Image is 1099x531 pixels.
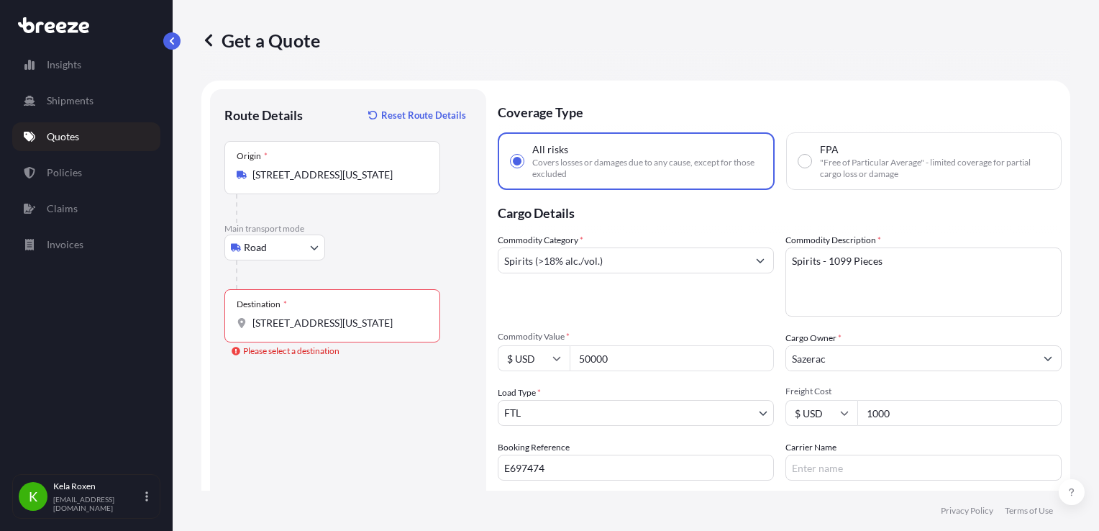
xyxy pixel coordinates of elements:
[47,58,81,72] p: Insights
[498,190,1062,233] p: Cargo Details
[785,233,881,248] label: Commodity Description
[798,155,811,168] input: FPA"Free of Particular Average" - limited coverage for partial cargo loss or damage
[12,194,160,223] a: Claims
[498,89,1062,132] p: Coverage Type
[201,29,320,52] p: Get a Quote
[252,316,422,330] input: Destination
[47,94,94,108] p: Shipments
[785,386,1062,397] span: Freight Cost
[785,455,1062,481] input: Enter name
[237,299,287,310] div: Destination
[252,168,422,182] input: Origin
[532,157,762,180] span: Covers losses or damages due to any cause, except for those excluded
[504,406,521,420] span: FTL
[47,130,79,144] p: Quotes
[12,230,160,259] a: Invoices
[361,104,472,127] button: Reset Route Details
[941,505,993,517] a: Privacy Policy
[1005,505,1053,517] a: Terms of Use
[857,400,1062,426] input: Enter amount
[12,86,160,115] a: Shipments
[498,400,774,426] button: FTL
[53,495,142,512] p: [EMAIL_ADDRESS][DOMAIN_NAME]
[53,481,142,492] p: Kela Roxen
[785,440,836,455] label: Carrier Name
[29,489,37,504] span: K
[498,455,774,481] input: Your internal reference
[12,158,160,187] a: Policies
[224,235,325,260] button: Select transport
[498,386,541,400] span: Load Type
[498,440,570,455] label: Booking Reference
[47,201,78,216] p: Claims
[47,165,82,180] p: Policies
[1035,345,1061,371] button: Show suggestions
[786,345,1035,371] input: Full name
[570,345,774,371] input: Type amount
[237,150,268,162] div: Origin
[498,233,583,248] label: Commodity Category
[785,331,842,345] label: Cargo Owner
[232,344,339,358] div: Please select a destination
[381,108,466,122] p: Reset Route Details
[820,157,1049,180] span: "Free of Particular Average" - limited coverage for partial cargo loss or damage
[532,142,568,157] span: All risks
[820,142,839,157] span: FPA
[12,122,160,151] a: Quotes
[224,223,472,235] p: Main transport mode
[244,240,267,255] span: Road
[47,237,83,252] p: Invoices
[224,106,303,124] p: Route Details
[498,248,747,273] input: Select a commodity type
[511,155,524,168] input: All risksCovers losses or damages due to any cause, except for those excluded
[12,50,160,79] a: Insights
[747,248,773,273] button: Show suggestions
[498,331,774,342] span: Commodity Value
